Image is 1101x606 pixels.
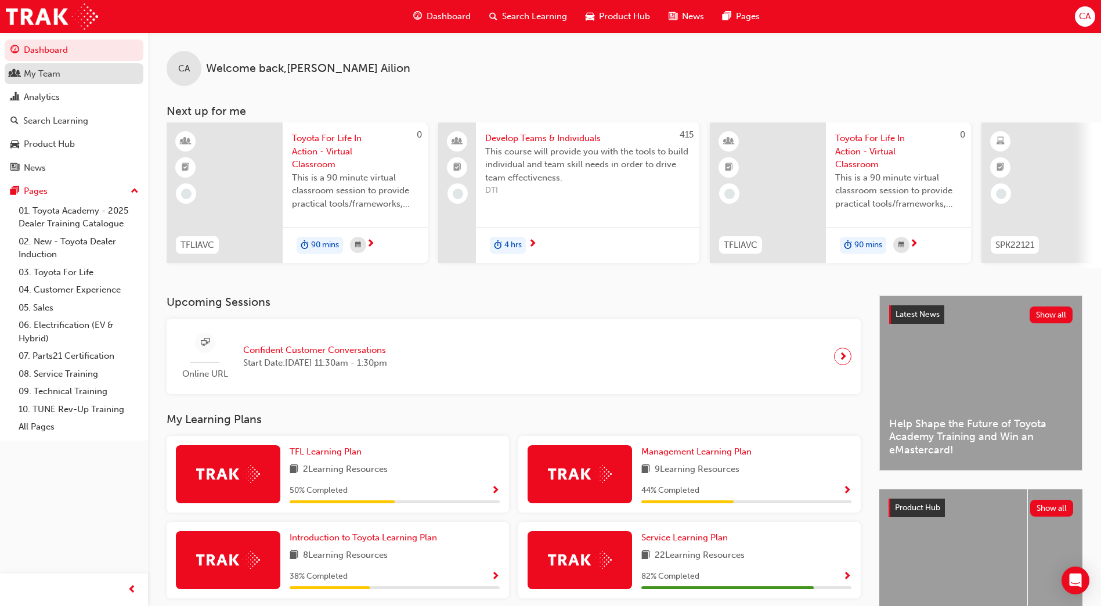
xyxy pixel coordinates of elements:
[641,463,650,477] span: book-icon
[14,347,143,365] a: 07. Parts21 Certification
[723,9,731,24] span: pages-icon
[176,328,851,385] a: Online URLConfident Customer ConversationsStart Date:[DATE] 11:30am - 1:30pm
[24,185,48,198] div: Pages
[14,383,143,401] a: 09. Technical Training
[366,239,375,250] span: next-icon
[14,418,143,436] a: All Pages
[5,134,143,155] a: Product Hub
[641,446,752,457] span: Management Learning Plan
[201,336,210,350] span: sessionType_ONLINE_URL-icon
[713,5,769,28] a: pages-iconPages
[680,129,694,140] span: 415
[5,181,143,202] button: Pages
[176,367,234,381] span: Online URL
[839,348,847,365] span: next-icon
[494,238,502,253] span: duration-icon
[24,161,46,175] div: News
[586,9,594,24] span: car-icon
[502,10,567,23] span: Search Learning
[548,551,612,569] img: Trak
[843,486,851,496] span: Show Progress
[10,163,19,174] span: news-icon
[710,122,971,263] a: 0TFLIAVCToyota For Life In Action - Virtual ClassroomThis is a 90 minute virtual classroom sessio...
[843,572,851,582] span: Show Progress
[355,238,361,252] span: calendar-icon
[1062,567,1089,594] div: Open Intercom Messenger
[417,129,422,140] span: 0
[898,238,904,252] span: calendar-icon
[14,281,143,299] a: 04. Customer Experience
[485,184,690,197] span: DTI
[641,532,728,543] span: Service Learning Plan
[311,239,339,252] span: 90 mins
[5,63,143,85] a: My Team
[24,67,60,81] div: My Team
[196,465,260,483] img: Trak
[489,9,497,24] span: search-icon
[453,160,461,175] span: booktick-icon
[835,132,962,171] span: Toyota For Life In Action - Virtual Classroom
[5,39,143,61] a: Dashboard
[528,239,537,250] span: next-icon
[10,92,19,103] span: chart-icon
[895,503,940,513] span: Product Hub
[453,134,461,149] span: people-icon
[641,531,732,544] a: Service Learning Plan
[997,160,1005,175] span: booktick-icon
[10,69,19,80] span: people-icon
[290,463,298,477] span: book-icon
[889,417,1073,457] span: Help Shape the Future of Toyota Academy Training and Win an eMastercard!
[655,549,745,563] span: 22 Learning Resources
[843,569,851,584] button: Show Progress
[404,5,480,28] a: guage-iconDashboard
[889,305,1073,324] a: Latest NewsShow all
[659,5,713,28] a: news-iconNews
[292,132,418,171] span: Toyota For Life In Action - Virtual Classroom
[14,316,143,347] a: 06. Electrification (EV & Hybrid)
[23,114,88,128] div: Search Learning
[290,445,366,459] a: TFL Learning Plan
[292,171,418,211] span: This is a 90 minute virtual classroom session to provide practical tools/frameworks, behaviours a...
[24,138,75,151] div: Product Hub
[835,171,962,211] span: This is a 90 minute virtual classroom session to provide practical tools/frameworks, behaviours a...
[182,160,190,175] span: booktick-icon
[1079,10,1091,23] span: CA
[14,264,143,282] a: 03. Toyota For Life
[10,45,19,56] span: guage-icon
[5,86,143,108] a: Analytics
[548,465,612,483] img: Trak
[655,463,739,477] span: 9 Learning Resources
[736,10,760,23] span: Pages
[960,129,965,140] span: 0
[148,104,1101,118] h3: Next up for me
[243,344,387,357] span: Confident Customer Conversations
[1030,306,1073,323] button: Show all
[491,484,500,498] button: Show Progress
[485,132,690,145] span: Develop Teams & Individuals
[491,569,500,584] button: Show Progress
[682,10,704,23] span: News
[14,299,143,317] a: 05. Sales
[438,122,699,263] a: 415Develop Teams & IndividualsThis course will provide you with the tools to build individual and...
[725,134,733,149] span: learningResourceType_INSTRUCTOR_LED-icon
[485,145,690,185] span: This course will provide you with the tools to build individual and team skill needs in order to ...
[290,549,298,563] span: book-icon
[167,122,428,263] a: 0TFLIAVCToyota For Life In Action - Virtual ClassroomThis is a 90 minute virtual classroom sessio...
[5,157,143,179] a: News
[181,189,192,199] span: learningRecordVerb_NONE-icon
[641,484,699,497] span: 44 % Completed
[196,551,260,569] img: Trak
[290,570,348,583] span: 38 % Completed
[24,91,60,104] div: Analytics
[290,446,362,457] span: TFL Learning Plan
[181,239,214,252] span: TFLIAVC
[724,189,735,199] span: learningRecordVerb_NONE-icon
[879,295,1082,471] a: Latest NewsShow allHelp Shape the Future of Toyota Academy Training and Win an eMastercard!
[6,3,98,30] img: Trak
[14,202,143,233] a: 01. Toyota Academy - 2025 Dealer Training Catalogue
[844,238,852,253] span: duration-icon
[10,116,19,127] span: search-icon
[182,134,190,149] span: learningResourceType_INSTRUCTOR_LED-icon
